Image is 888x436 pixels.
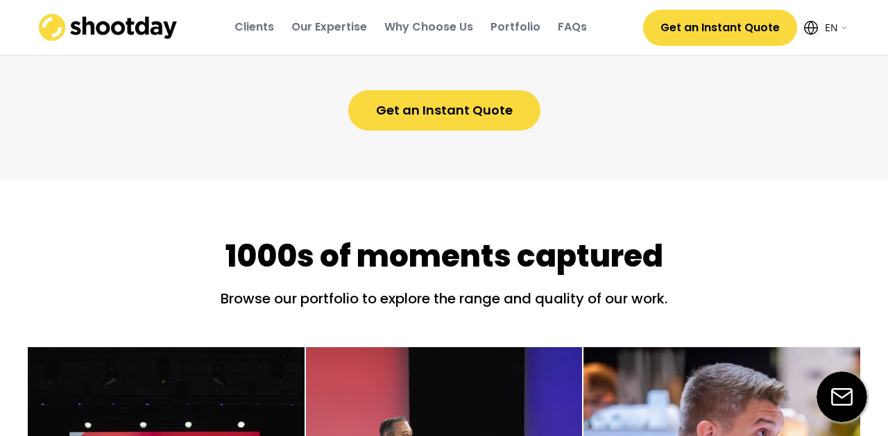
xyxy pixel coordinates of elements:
[808,356,871,419] iframe: Webchat Widget
[384,19,473,35] div: Why Choose Us
[166,288,721,319] div: Browse our portfolio to explore the range and quality of our work.
[234,19,274,35] div: Clients
[643,10,797,46] button: Get an Instant Quote
[39,14,178,41] img: shootday_logo.png
[804,21,818,35] img: Icon%20feather-globe%20%281%29.svg
[490,19,540,35] div: Portfolio
[291,19,367,35] div: Our Expertise
[348,90,540,131] button: Get an Instant Quote
[225,235,663,278] div: 1000s of moments captured
[558,19,587,35] div: FAQs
